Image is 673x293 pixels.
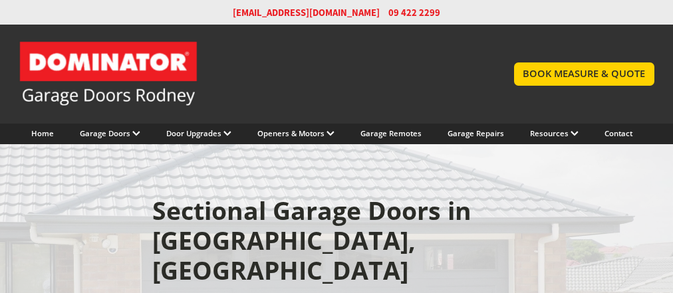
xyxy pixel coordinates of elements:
[448,128,504,138] a: Garage Repairs
[360,128,422,138] a: Garage Remotes
[605,128,632,138] a: Contact
[388,6,440,19] span: 09 422 2299
[257,128,335,138] a: Openers & Motors
[31,128,54,138] a: Home
[233,6,380,19] a: [EMAIL_ADDRESS][DOMAIN_NAME]
[530,128,579,138] a: Resources
[80,128,140,138] a: Garage Doors
[19,41,487,107] a: Garage Door and Secure Access Solutions homepage
[514,62,655,86] a: BOOK MEASURE & QUOTE
[166,128,231,138] a: Door Upgrades
[152,196,521,286] h1: Sectional Garage Doors in [GEOGRAPHIC_DATA], [GEOGRAPHIC_DATA]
